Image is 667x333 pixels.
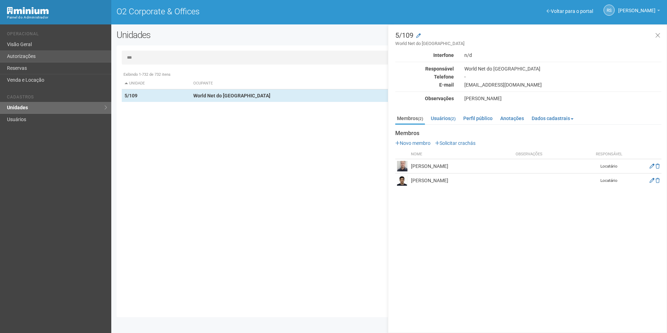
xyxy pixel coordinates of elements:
[459,74,667,80] div: -
[125,93,137,98] strong: 5/109
[604,5,615,16] a: RS
[618,1,655,13] span: Rayssa Soares Ribeiro
[395,140,430,146] a: Novo membro
[618,9,660,14] a: [PERSON_NAME]
[409,159,514,173] td: [PERSON_NAME]
[7,7,49,14] img: Minium
[390,52,459,58] div: Interfone
[397,161,407,171] img: user.png
[7,31,106,39] li: Operacional
[450,116,456,121] small: (2)
[592,159,627,173] td: Locatário
[395,130,661,136] strong: Membros
[655,178,660,183] a: Excluir membro
[390,82,459,88] div: E-mail
[499,113,526,124] a: Anotações
[530,113,575,124] a: Dados cadastrais
[409,173,514,188] td: [PERSON_NAME]
[395,40,661,47] small: World Net do [GEOGRAPHIC_DATA]
[459,95,667,102] div: [PERSON_NAME]
[650,178,654,183] a: Editar membro
[390,74,459,80] div: Telefone
[397,175,407,186] img: user.png
[390,95,459,102] div: Observações
[117,30,338,40] h2: Unidades
[117,7,384,16] h1: O2 Corporate & Offices
[655,163,660,169] a: Excluir membro
[122,72,657,78] div: Exibindo 1-732 de 732 itens
[650,163,654,169] a: Editar membro
[592,173,627,188] td: Locatário
[7,95,106,102] li: Cadastros
[193,93,270,98] strong: World Net do [GEOGRAPHIC_DATA]
[592,150,627,159] th: Responsável
[409,150,514,159] th: Nome
[459,52,667,58] div: n/d
[514,150,592,159] th: Observações
[418,116,423,121] small: (2)
[395,113,425,125] a: Membros(2)
[190,78,426,89] th: Ocupante: activate to sort column ascending
[416,32,421,39] a: Modificar a unidade
[462,113,494,124] a: Perfil público
[122,78,190,89] th: Unidade: activate to sort column descending
[435,140,475,146] a: Solicitar crachás
[459,82,667,88] div: [EMAIL_ADDRESS][DOMAIN_NAME]
[547,8,593,14] a: Voltar para o portal
[395,32,661,47] h3: 5/109
[390,66,459,72] div: Responsável
[429,113,457,124] a: Usuários(2)
[7,14,106,21] div: Painel do Administrador
[459,66,667,72] div: World Net do [GEOGRAPHIC_DATA]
